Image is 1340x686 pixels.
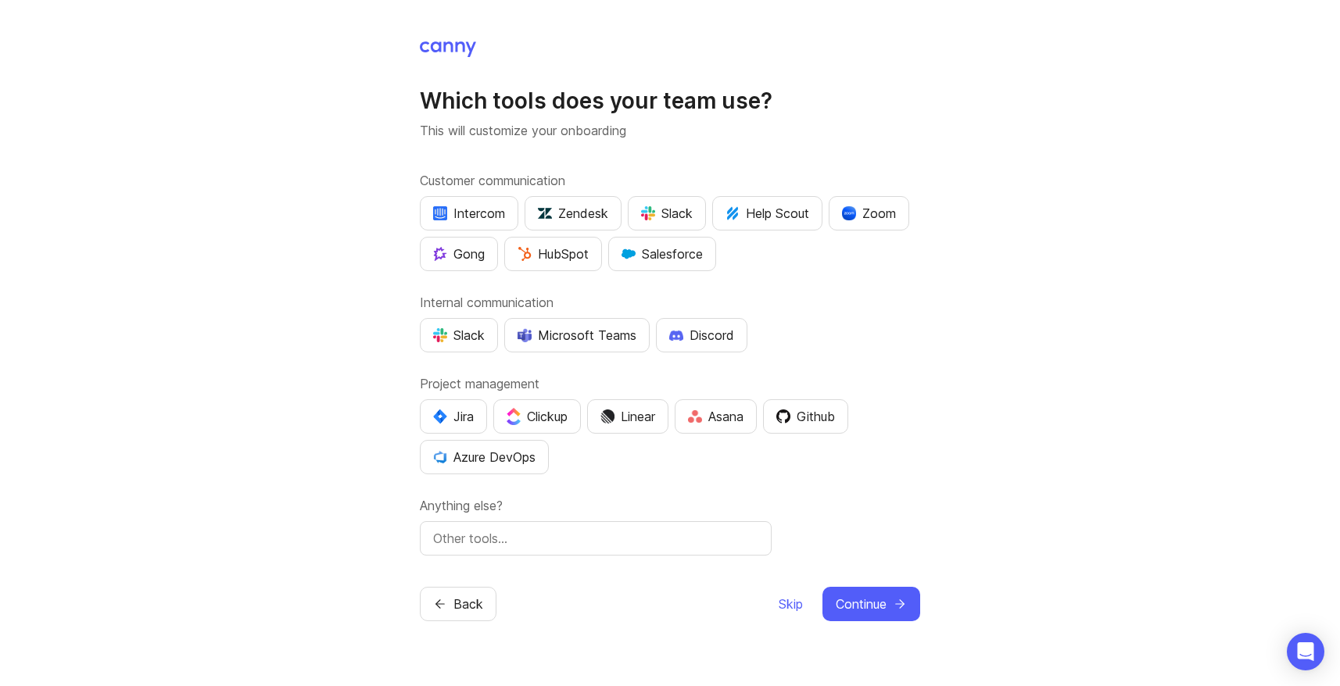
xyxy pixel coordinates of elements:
input: Other tools… [433,529,758,548]
img: Dm50RERGQWO2Ei1WzHVviWZlaLVriU9uRN6E+tIr91ebaDbMKKPDpFbssSuEG21dcGXkrKsuOVPwCeFJSFAIOxgiKgL2sFHRe... [600,409,614,423]
div: Gong [433,245,485,263]
button: Slack [420,318,498,352]
h1: Which tools does your team use? [420,87,920,115]
span: Skip [779,595,803,613]
div: Zoom [842,204,896,223]
div: Github [776,407,835,426]
label: Customer communication [420,171,920,190]
button: Github [763,399,848,434]
img: YKcwp4sHBXAAAAAElFTkSuQmCC [433,450,447,464]
div: Zendesk [538,204,608,223]
div: Microsoft Teams [518,326,636,345]
div: Help Scout [726,204,809,223]
button: Zoom [829,196,909,230]
img: UniZRqrCPz6BHUWevMzgDJ1FW4xaGg2egd7Chm8uY0Al1hkDyjqDa8Lkk0kDEdqKkBok+T4wfoD0P0o6UMciQ8AAAAASUVORK... [538,206,552,220]
div: Salesforce [622,245,703,263]
img: WIAAAAASUVORK5CYII= [433,328,447,342]
button: Clickup [493,399,581,434]
button: Jira [420,399,487,434]
label: Internal communication [420,293,920,312]
img: svg+xml;base64,PHN2ZyB4bWxucz0iaHR0cDovL3d3dy53My5vcmcvMjAwMC9zdmciIHZpZXdCb3g9IjAgMCA0MC4zNDMgND... [433,409,447,423]
img: xLHbn3khTPgAAAABJRU5ErkJggg== [842,206,856,220]
button: Zendesk [525,196,622,230]
img: j83v6vj1tgY2AAAAABJRU5ErkJggg== [507,408,521,424]
span: Back [453,595,483,613]
button: Azure DevOps [420,440,549,474]
img: +iLplPsjzba05dttzK064pds+5E5wZnCVbuGoLvBrYdmEPrXTzGo7zG60bLEREEjvOjaG9Saez5xsOEAbxBwOP6dkea84XY9O... [669,330,683,341]
button: Salesforce [608,237,716,271]
div: Jira [433,407,474,426]
img: Rf5nOJ4Qh9Y9HAAAAAElFTkSuQmCC [688,410,702,423]
button: HubSpot [504,237,602,271]
label: Project management [420,374,920,393]
label: Anything else? [420,496,920,515]
button: Help Scout [712,196,822,230]
img: GKxMRLiRsgdWqxrdBeWfGK5kaZ2alx1WifDSa2kSTsK6wyJURKhUuPoQRYzjholVGzT2A2owx2gHwZoyZHHCYJ8YNOAZj3DSg... [622,247,636,261]
p: This will customize your onboarding [420,121,920,140]
div: Slack [433,326,485,345]
div: Asana [688,407,743,426]
div: Slack [641,204,693,223]
div: Azure DevOps [433,448,536,466]
button: Slack [628,196,706,230]
div: Linear [600,407,655,426]
button: Discord [656,318,747,352]
div: Clickup [507,407,568,426]
button: Back [420,587,496,621]
button: Continue [822,587,920,621]
img: Canny Home [420,41,476,57]
button: Linear [587,399,668,434]
div: Intercom [433,204,505,223]
button: Asana [675,399,757,434]
img: 0D3hMmx1Qy4j6AAAAAElFTkSuQmCC [776,409,790,423]
button: Gong [420,237,498,271]
img: eRR1duPH6fQxdnSV9IruPjCimau6md0HxlPR81SIPROHX1VjYjAN9a41AAAAAElFTkSuQmCC [433,206,447,220]
button: Microsoft Teams [504,318,650,352]
button: Skip [778,587,804,621]
div: Discord [669,326,734,345]
img: G+3M5qq2es1si5SaumCnMN47tP1CvAZneIVX5dcx+oz+ZLhv4kfP9DwAAAABJRU5ErkJggg== [518,247,532,261]
img: WIAAAAASUVORK5CYII= [641,206,655,220]
div: Open Intercom Messenger [1287,633,1324,670]
span: Continue [836,595,887,613]
img: kV1LT1TqjqNHPtRK7+FoaplE1qRq1yqhg056Z8K5Oc6xxgIuf0oNQ9LelJqbcyPisAf0C9LDpX5UIuAAAAAElFTkSuQmCC [726,206,740,220]
div: HubSpot [518,245,589,263]
img: D0GypeOpROL5AAAAAElFTkSuQmCC [518,328,532,341]
button: Intercom [420,196,518,230]
img: qKnp5cUisfhcFQGr1t296B61Fm0WkUVwBZaiVE4uNRmEGBFetJMz8xGrgPHqF1mLDIG816Xx6Jz26AFmkmT0yuOpRCAR7zRpG... [433,247,447,261]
